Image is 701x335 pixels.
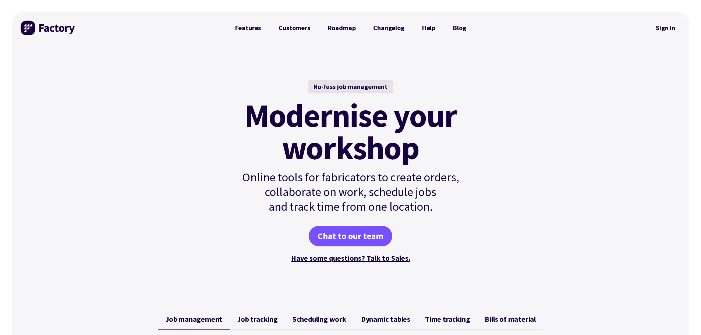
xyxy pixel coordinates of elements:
span: Scheduling work [293,315,346,324]
span: Job tracking [237,315,278,324]
a: Changelog [364,21,413,35]
img: Factory [21,21,76,35]
p: Online tools for fabricators to create orders, collaborate on work, schedule jobs and track time ... [226,170,475,214]
a: Have some questions? Talk to Sales. [291,253,410,263]
mark: Modernise your workshop [244,99,457,164]
span: Time tracking [425,315,470,324]
a: Features [226,21,270,35]
a: Blog [444,21,475,35]
span: Bills of material [485,315,536,324]
div: No-fuss job management [308,80,393,93]
span: Dynamic tables [361,315,410,324]
a: Customers [270,21,319,35]
a: Chat to our team [309,226,392,246]
nav: Primary Navigation [226,21,475,35]
a: Roadmap [319,21,365,35]
a: Help [413,21,444,35]
a: Sign in [651,19,680,36]
span: Job management [165,315,222,324]
nav: Secondary Navigation [651,19,680,36]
